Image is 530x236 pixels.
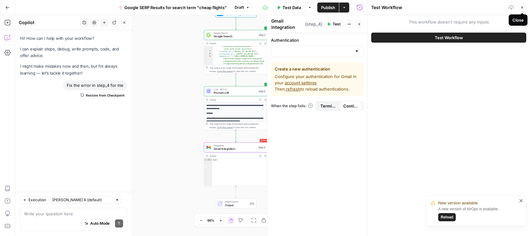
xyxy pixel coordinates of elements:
[441,214,453,220] span: Reload
[232,3,252,12] button: Draft
[115,3,231,13] button: Google SERP Results for search term "cheap flights"
[320,103,336,109] span: Terminate Workflow
[271,18,304,30] textarea: Gmail Integration
[258,89,266,93] div: Step 3
[217,70,233,72] span: Copy the output
[214,34,257,39] span: Google Search
[438,206,517,221] div: A new version of AirOps is available.
[438,213,456,221] button: Reload
[82,219,112,228] button: Auto Mode
[20,35,127,42] p: Hi! How can I help with your workflow?
[204,53,213,55] div: 8
[19,19,78,26] div: Copilot
[435,34,463,41] span: Test Workflow
[78,92,127,99] button: Restore from Checkpoint
[225,12,245,16] span: Input Settings
[63,80,127,90] div: Fix the error in step_4 for me
[317,101,340,111] button: Terminate Workflow
[210,122,266,129] div: This output is too large & has been abbreviated for review. to view the full content.
[371,19,526,25] span: This workflow doesn't require any inputs
[214,144,256,147] span: Integration
[273,3,305,13] button: Test Data
[29,197,46,203] span: Execution
[321,4,335,11] span: Publish
[204,8,268,18] div: Input Settings
[210,66,266,73] div: This output is too large & has been abbreviated for review. to view the full content.
[217,126,233,128] span: Copy the output
[317,3,339,13] button: Publish
[305,21,322,27] span: ( step_4 )
[271,37,363,43] label: Authentication
[235,130,236,142] g: Edge from step_3 to step_4
[275,73,360,92] span: Configure your authentication for Gmail in your Then, to reload authentications.
[20,46,127,59] p: I can explain steps, debug, write prompts, code, and offer advice.
[207,218,214,223] span: 66%
[210,42,257,45] div: Output
[235,186,236,198] g: Edge from step_4 to end
[214,88,257,91] span: LLM · GPT-4.1
[512,17,524,23] div: Close
[258,145,266,149] div: Step 4
[204,55,213,70] div: 9
[214,31,257,35] span: Google Search
[214,147,256,151] span: Gmail Integration
[263,138,267,143] span: Error
[275,66,360,72] span: Create a new authentication
[214,91,257,95] span: Prompt LLM
[20,196,49,204] button: Execution
[86,93,125,98] span: Restore from Checkpoint
[235,18,236,29] g: Edge from start to step_2
[519,198,523,203] button: close
[343,103,359,109] span: Continue
[225,200,248,203] span: Single Output
[283,4,301,11] span: Test Data
[204,30,268,74] div: Google SearchGoogle SearchStep 2Output /68de94e13d40b62e56eda9b9 .json_with_pixel_position", "cre...
[20,63,127,76] p: I might make mistakes now and then, but I’m always learning — let’s tackle it together!
[249,202,255,206] div: End
[204,142,268,186] div: ErrorIntegrationGmail IntegrationStep 4Outputnull
[258,33,266,37] div: Step 2
[333,21,340,27] span: Test
[52,197,112,203] input: Claude Sonnet 4 (default)
[90,221,110,226] span: Auto Mode
[210,154,257,158] div: Output
[285,80,317,85] a: account settings
[210,98,257,102] div: Output
[235,5,244,10] span: Draft
[438,200,478,206] span: New version available
[225,203,248,207] span: Output
[286,87,300,92] span: refresh
[124,4,227,11] span: Google SERP Results for search term "cheap flights"
[324,20,343,28] button: Test
[235,74,236,86] g: Edge from step_2 to step_3
[204,199,268,209] div: Single OutputOutputEnd
[204,159,212,161] div: 1
[206,145,210,149] img: gmail%20(1).png
[271,103,313,109] a: When the step fails:
[371,33,526,43] button: Test Workflow
[204,50,213,53] div: 7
